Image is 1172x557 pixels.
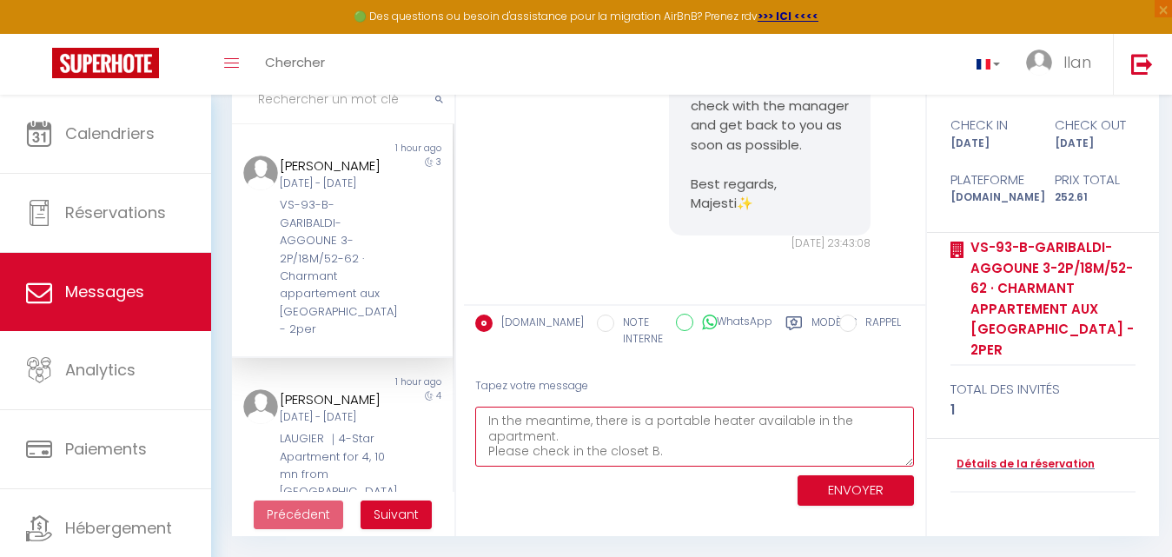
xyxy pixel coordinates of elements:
[374,506,419,523] span: Suivant
[1043,115,1148,136] div: check out
[52,48,159,78] img: Super Booking
[950,456,1095,473] a: Détails de la réservation
[436,156,441,169] span: 3
[950,400,1136,421] div: 1
[1043,169,1148,190] div: Prix total
[265,53,325,71] span: Chercher
[669,235,871,252] div: [DATE] 23:43:08
[243,156,278,190] img: ...
[475,365,914,408] div: Tapez votre message
[693,314,772,333] label: WhatsApp
[758,9,818,23] a: >>> ICI <<<<
[1131,53,1153,75] img: logout
[1063,51,1091,73] span: Ilan
[342,142,453,156] div: 1 hour ago
[939,189,1043,206] div: [DOMAIN_NAME]
[1013,34,1113,95] a: ... Ilan
[857,315,901,334] label: RAPPEL
[493,315,584,334] label: [DOMAIN_NAME]
[939,115,1043,136] div: check in
[811,315,857,350] label: Modèles
[280,430,386,501] div: LAUGIER ｜4-Star Apartment for 4, 10 mn from [GEOGRAPHIC_DATA]
[65,202,166,223] span: Réservations
[280,196,386,338] div: VS-93-B-GARIBALDI-AGGOUNE 3-2P/18M/52-62 · Charmant appartement aux [GEOGRAPHIC_DATA] - 2per
[280,409,386,426] div: [DATE] - [DATE]
[798,475,914,506] button: ENVOYER
[614,315,663,348] label: NOTE INTERNE
[243,389,278,424] img: ...
[342,375,453,389] div: 1 hour ago
[964,237,1136,360] a: VS-93-B-GARIBALDI-AGGOUNE 3-2P/18M/52-62 · Charmant appartement aux [GEOGRAPHIC_DATA] - 2per
[65,517,172,539] span: Hébergement
[65,123,155,144] span: Calendriers
[1043,189,1148,206] div: 252.61
[65,359,136,381] span: Analytics
[1043,136,1148,152] div: [DATE]
[280,389,386,410] div: [PERSON_NAME]
[939,136,1043,152] div: [DATE]
[252,34,338,95] a: Chercher
[254,501,343,530] button: Previous
[939,169,1043,190] div: Plateforme
[691,18,850,214] pre: Thank you for letting us know. Please try turning it a little more firmly. If it still doesn’t wo...
[232,76,454,124] input: Rechercher un mot clé
[280,156,386,176] div: [PERSON_NAME]
[1026,50,1052,76] img: ...
[361,501,432,530] button: Next
[950,379,1136,400] div: total des invités
[436,389,441,402] span: 4
[65,438,147,460] span: Paiements
[280,176,386,192] div: [DATE] - [DATE]
[65,281,144,302] span: Messages
[267,506,330,523] span: Précédent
